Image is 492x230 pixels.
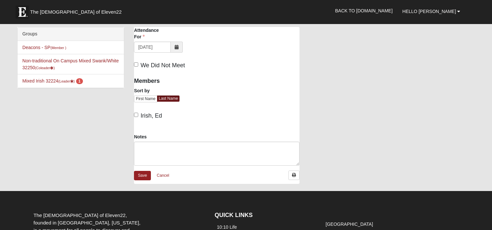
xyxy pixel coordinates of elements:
a: Last Name [157,96,180,102]
a: Non-traditional On Campus Mixed Swank/White 32250(Coleader) [22,58,119,70]
h4: QUICK LINKS [215,212,313,219]
span: Irish, Ed [140,112,162,119]
label: Attendance For [134,27,168,40]
img: Eleven22 logo [16,6,29,19]
small: (Leader ) [58,79,75,83]
a: Mixed Irish 32224(Leader) 1 [22,78,83,83]
div: Groups [18,27,124,41]
span: The [DEMOGRAPHIC_DATA] of Eleven22 [30,9,122,15]
label: Notes [134,134,147,140]
a: The [DEMOGRAPHIC_DATA] of Eleven22 [12,2,142,19]
span: number of pending members [76,78,83,84]
h4: Members [134,78,212,85]
a: First Name [134,96,157,102]
a: Save [134,171,151,180]
small: (Member ) [50,46,66,50]
a: Hello [PERSON_NAME] [397,3,465,19]
a: Cancel [153,171,173,181]
input: Irish, Ed [134,113,138,117]
a: Back to [DOMAIN_NAME] [330,3,397,19]
small: (Coleader ) [35,66,55,70]
label: Sort by [134,87,150,94]
input: We Did Not Meet [134,62,138,67]
span: Hello [PERSON_NAME] [402,9,456,14]
a: Print Attendance Roster [288,171,299,180]
a: Deacons - SP(Member ) [22,45,66,50]
span: We Did Not Meet [140,62,185,69]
